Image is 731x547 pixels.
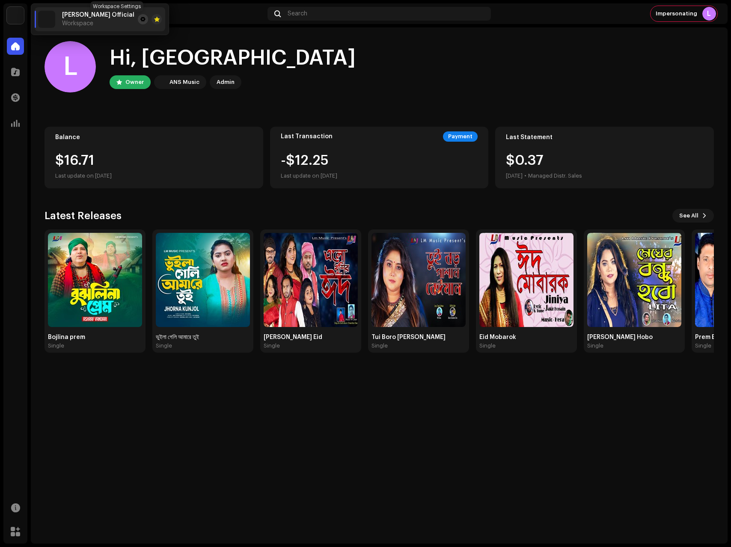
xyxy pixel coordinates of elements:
re-o-card-value: Balance [45,127,263,188]
re-o-card-value: Last Statement [495,127,714,188]
span: Impersonating [656,10,697,17]
div: Single [587,342,603,349]
img: bb356b9b-6e90-403f-adc8-c282c7c2e227 [7,7,24,24]
img: 81a1b2ef-5464-43f8-b67e-23f6e528a895 [48,233,142,327]
span: Search [288,10,307,17]
div: Hi, [GEOGRAPHIC_DATA] [110,45,356,72]
span: Workspace [62,20,93,27]
div: Last update on [DATE] [55,171,253,181]
img: 03ecd7ab-73ae-4c29-83d9-2a4a1d1a7a4c [371,233,466,327]
span: See All [679,207,698,224]
div: ভুইলা গেলি আমারে তুই [156,334,250,341]
div: Bojlina prem [48,334,142,341]
div: Single [695,342,711,349]
img: 964283c7-3689-4bc1-bcc4-274dd963dade [156,233,250,327]
div: Owner [125,77,144,87]
div: Last Transaction [281,133,333,140]
div: Last update on [DATE] [281,171,337,181]
div: Managed Distr. Sales [528,171,582,181]
div: Last Statement [506,134,703,141]
div: Payment [443,131,478,142]
div: [PERSON_NAME] Eid [264,334,358,341]
span: HR Liton Official [62,12,134,18]
div: Single [371,342,388,349]
div: Single [48,342,64,349]
button: See All [672,209,714,223]
div: L [702,7,716,21]
img: ed174223-6640-44ce-be55-ab7bb2c2e2f9 [479,233,574,327]
div: [PERSON_NAME] Hobo [587,334,681,341]
div: [DATE] [506,171,523,181]
div: Tui Boro [PERSON_NAME] [371,334,466,341]
div: Balance [55,134,253,141]
div: Single [156,342,172,349]
img: bb356b9b-6e90-403f-adc8-c282c7c2e227 [156,77,166,87]
div: Single [479,342,496,349]
div: Admin [217,77,235,87]
img: bb356b9b-6e90-403f-adc8-c282c7c2e227 [38,11,55,28]
img: 14ce1b8a-3ae4-4c4e-b0ae-8607594f5909 [264,233,358,327]
img: cfea6ca8-6819-4b44-927c-b8451ccfd446 [587,233,681,327]
div: Eid Mobarok [479,334,574,341]
div: • [524,171,526,181]
h3: Latest Releases [45,209,122,223]
div: Single [264,342,280,349]
div: L [45,41,96,92]
div: ANS Music [169,77,199,87]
